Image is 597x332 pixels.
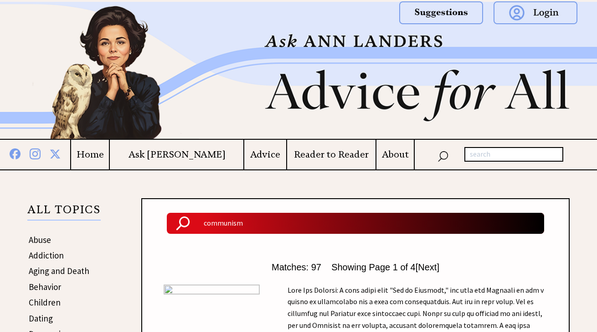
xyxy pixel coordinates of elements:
a: Children [29,297,61,308]
img: technology.jpg [164,285,260,295]
a: Ask [PERSON_NAME] [110,149,243,160]
img: instagram%20blue.png [30,147,41,159]
input: search [464,147,563,162]
span: [Next] [416,262,439,272]
img: login.png [494,1,577,24]
img: Search [167,216,199,231]
a: Advice [244,149,286,160]
center: Matches: 97 Showing Page 1 of 4 [164,262,547,273]
a: Abuse [29,234,51,245]
a: Home [71,149,109,160]
img: x%20blue.png [50,147,61,159]
a: Reader to Reader [287,149,376,160]
img: suggestions.png [399,1,483,24]
a: About [376,149,414,160]
img: search_nav.png [437,149,448,162]
a: Aging and Death [29,265,89,276]
img: facebook%20blue.png [10,147,21,159]
p: ALL TOPICS [27,205,101,220]
a: Addiction [29,250,64,261]
input: Search Ann Landers [199,213,544,234]
a: Behavior [29,281,61,292]
a: Dating [29,313,53,324]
